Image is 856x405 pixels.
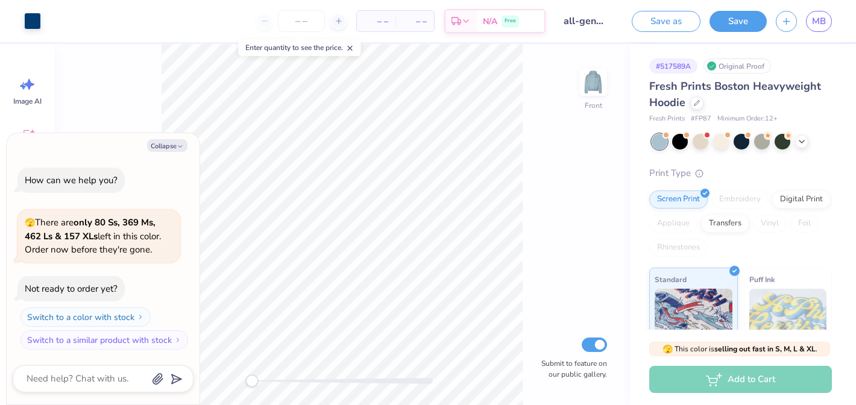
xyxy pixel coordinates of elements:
span: MB [812,14,826,28]
span: Free [505,17,516,25]
a: MB [806,11,832,32]
div: Print Type [649,166,832,180]
strong: only 80 Ss, 369 Ms, 462 Ls & 157 XLs [25,216,156,242]
div: Digital Print [772,190,831,209]
button: Collapse [147,139,187,152]
span: Puff Ink [749,273,775,286]
div: Embroidery [711,190,769,209]
div: Not ready to order yet? [25,283,118,295]
div: Vinyl [753,215,787,233]
label: Submit to feature on our public gallery. [535,358,607,380]
span: # FP87 [691,114,711,124]
img: Switch to a color with stock [137,313,144,321]
div: Foil [790,215,819,233]
img: Switch to a similar product with stock [174,336,181,344]
span: – – [403,15,427,28]
img: Standard [655,289,732,349]
span: Fresh Prints Boston Heavyweight Hoodie [649,79,821,110]
span: Minimum Order: 12 + [717,114,778,124]
span: Image AI [13,96,42,106]
input: – – [278,10,325,32]
div: How can we help you? [25,174,118,186]
button: Save [710,11,767,32]
div: # 517589A [649,58,697,74]
button: Save as [632,11,700,32]
div: Rhinestones [649,239,708,257]
span: Standard [655,273,687,286]
div: Enter quantity to see the price. [239,39,361,56]
div: Accessibility label [246,375,258,387]
span: There are left in this color. Order now before they're gone. [25,216,161,256]
span: Fresh Prints [649,114,685,124]
span: N/A [483,15,497,28]
img: Front [581,70,605,94]
div: Transfers [701,215,749,233]
strong: selling out fast in S, M, L & XL [714,344,816,354]
span: 🫣 [25,217,35,228]
button: Switch to a similar product with stock [20,330,188,350]
span: This color is . [662,344,817,354]
img: Puff Ink [749,289,827,349]
div: Applique [649,215,697,233]
div: Original Proof [703,58,771,74]
span: 🫣 [662,344,673,355]
span: – – [364,15,388,28]
div: Front [585,100,602,111]
button: Switch to a color with stock [20,307,151,327]
div: Screen Print [649,190,708,209]
input: Untitled Design [555,9,614,33]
